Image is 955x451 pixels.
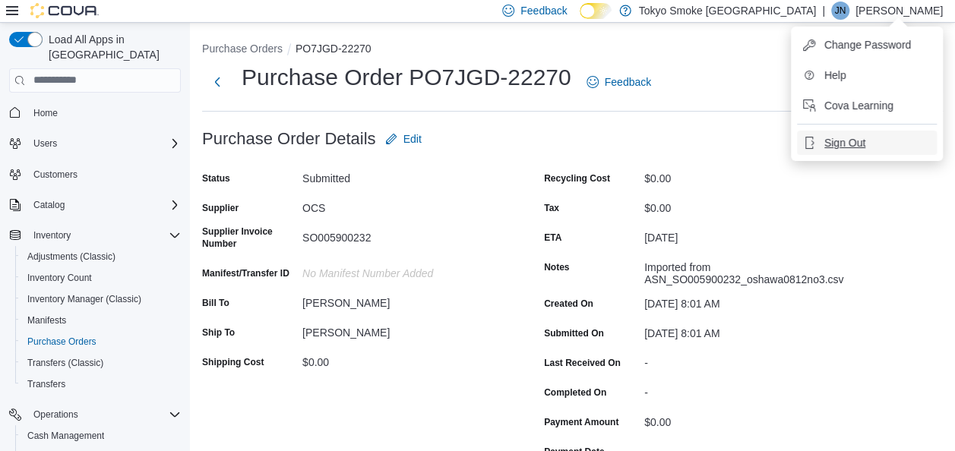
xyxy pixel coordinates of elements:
div: Imported from ASN_SO005900232_oshawa0812no3.csv [644,255,848,285]
span: Transfers (Classic) [27,357,103,369]
button: Home [3,102,187,124]
button: Inventory [3,225,187,246]
a: Adjustments (Classic) [21,248,122,266]
h3: Purchase Order Details [202,130,376,148]
span: Inventory Manager (Classic) [27,293,141,305]
div: [PERSON_NAME] [302,291,506,309]
button: Catalog [3,194,187,216]
p: [PERSON_NAME] [855,2,943,20]
a: Purchase Orders [21,333,103,351]
div: No Manifest Number added [302,261,506,279]
span: Inventory Count [27,272,92,284]
div: $0.00 [302,350,506,368]
span: Edit [403,131,422,147]
label: Created On [544,298,593,310]
button: Manifests [15,310,187,331]
label: Last Received On [544,357,621,369]
label: Supplier Invoice Number [202,225,296,250]
span: Cash Management [27,430,104,442]
button: Purchase Orders [202,43,283,55]
button: Purchase Orders [15,331,187,352]
button: Cash Management [15,425,187,446]
div: - [644,351,848,369]
div: [DATE] 8:01 AM [644,321,848,339]
p: | [822,2,825,20]
span: Dark Mode [580,19,580,20]
span: Users [33,137,57,150]
span: Manifests [21,311,181,330]
a: Cash Management [21,427,110,445]
a: Manifests [21,311,72,330]
button: Users [27,134,63,153]
div: [PERSON_NAME] [302,320,506,339]
label: Ship To [202,326,235,339]
div: $0.00 [644,196,848,214]
span: Home [27,103,181,122]
div: $0.00 [644,166,848,184]
button: Transfers (Classic) [15,352,187,374]
label: Supplier [202,202,239,214]
button: Adjustments (Classic) [15,246,187,267]
span: Change Password [824,37,911,52]
label: Submitted On [544,327,604,339]
div: Jesse Neira [831,2,849,20]
span: Cova Learning [824,98,893,113]
span: Inventory Manager (Classic) [21,290,181,308]
button: Help [797,63,937,87]
button: Catalog [27,196,71,214]
span: Manifests [27,314,66,326]
div: - [644,380,848,399]
span: Purchase Orders [21,333,181,351]
span: Cash Management [21,427,181,445]
span: Inventory Count [21,269,181,287]
a: Inventory Manager (Classic) [21,290,147,308]
button: PO7JGD-22270 [296,43,372,55]
span: Catalog [27,196,181,214]
span: Adjustments (Classic) [27,251,115,263]
span: Inventory [27,226,181,244]
button: Change Password [797,33,937,57]
span: Load All Apps in [GEOGRAPHIC_DATA] [43,32,181,62]
span: Inventory [33,229,71,241]
span: Operations [33,408,78,421]
nav: An example of EuiBreadcrumbs [202,41,943,59]
div: SO005900232 [302,225,506,244]
button: Cova Learning [797,93,937,118]
a: Transfers (Classic) [21,354,109,372]
p: Tokyo Smoke [GEOGRAPHIC_DATA] [639,2,817,20]
span: Feedback [520,3,567,18]
img: Cova [30,3,99,18]
label: Shipping Cost [202,356,264,368]
label: Notes [544,261,569,273]
span: Feedback [605,74,651,90]
button: Operations [27,405,84,424]
button: Transfers [15,374,187,395]
a: Home [27,104,64,122]
label: Bill To [202,297,229,309]
button: Customers [3,163,187,185]
label: Status [202,172,230,184]
h1: Purchase Order PO7JGD-22270 [242,62,571,93]
button: Inventory Manager (Classic) [15,289,187,310]
label: Payment Amount [544,416,618,428]
span: Sign Out [824,135,865,150]
span: JN [835,2,846,20]
span: Transfers (Classic) [21,354,181,372]
button: Sign Out [797,131,937,155]
label: ETA [544,232,561,244]
span: Users [27,134,181,153]
div: Submitted [302,166,506,184]
span: Operations [27,405,181,424]
span: Help [824,68,846,83]
button: Operations [3,404,187,425]
a: Feedback [580,67,657,97]
div: [DATE] [644,225,848,244]
span: Purchase Orders [27,336,96,348]
a: Inventory Count [21,269,98,287]
button: Next [202,67,232,97]
input: Dark Mode [580,3,612,19]
button: Users [3,133,187,154]
span: Home [33,107,58,119]
span: Customers [33,169,77,181]
div: OCS [302,196,506,214]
